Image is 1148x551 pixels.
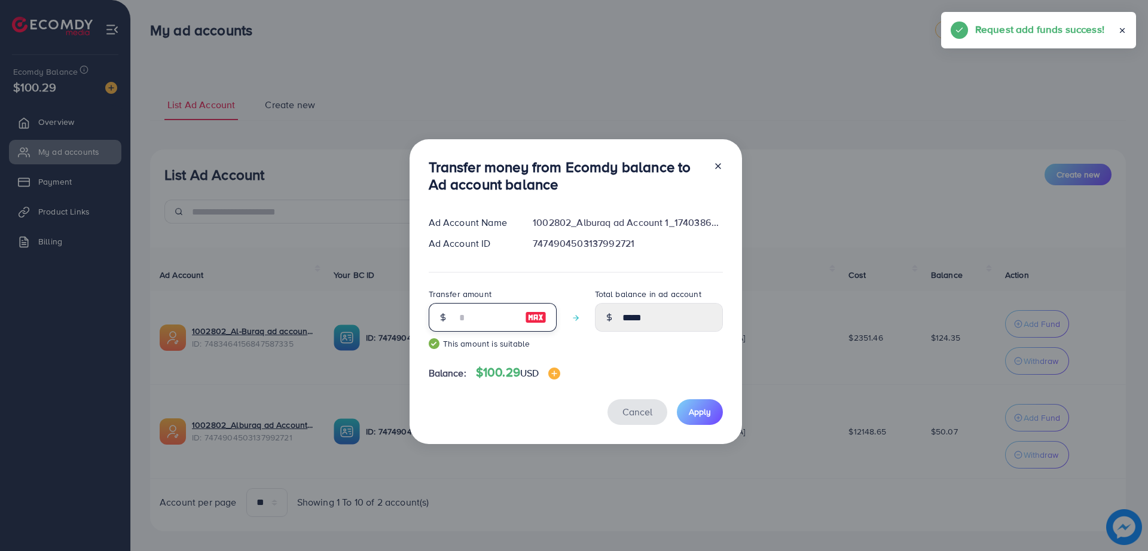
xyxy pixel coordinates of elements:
span: Balance: [429,366,466,380]
button: Cancel [607,399,667,425]
small: This amount is suitable [429,338,557,350]
h4: $100.29 [476,365,561,380]
h5: Request add funds success! [975,22,1104,37]
h3: Transfer money from Ecomdy balance to Ad account balance [429,158,704,193]
div: Ad Account Name [419,216,524,229]
div: 7474904503137992721 [523,237,732,250]
label: Total balance in ad account [595,288,701,300]
div: Ad Account ID [419,237,524,250]
label: Transfer amount [429,288,491,300]
img: guide [429,338,439,349]
button: Apply [677,399,723,425]
div: 1002802_Alburaq ad Account 1_1740386843243 [523,216,732,229]
img: image [525,310,546,325]
img: image [548,368,560,379]
span: Cancel [622,405,652,418]
span: Apply [689,406,711,418]
span: USD [520,366,539,379]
